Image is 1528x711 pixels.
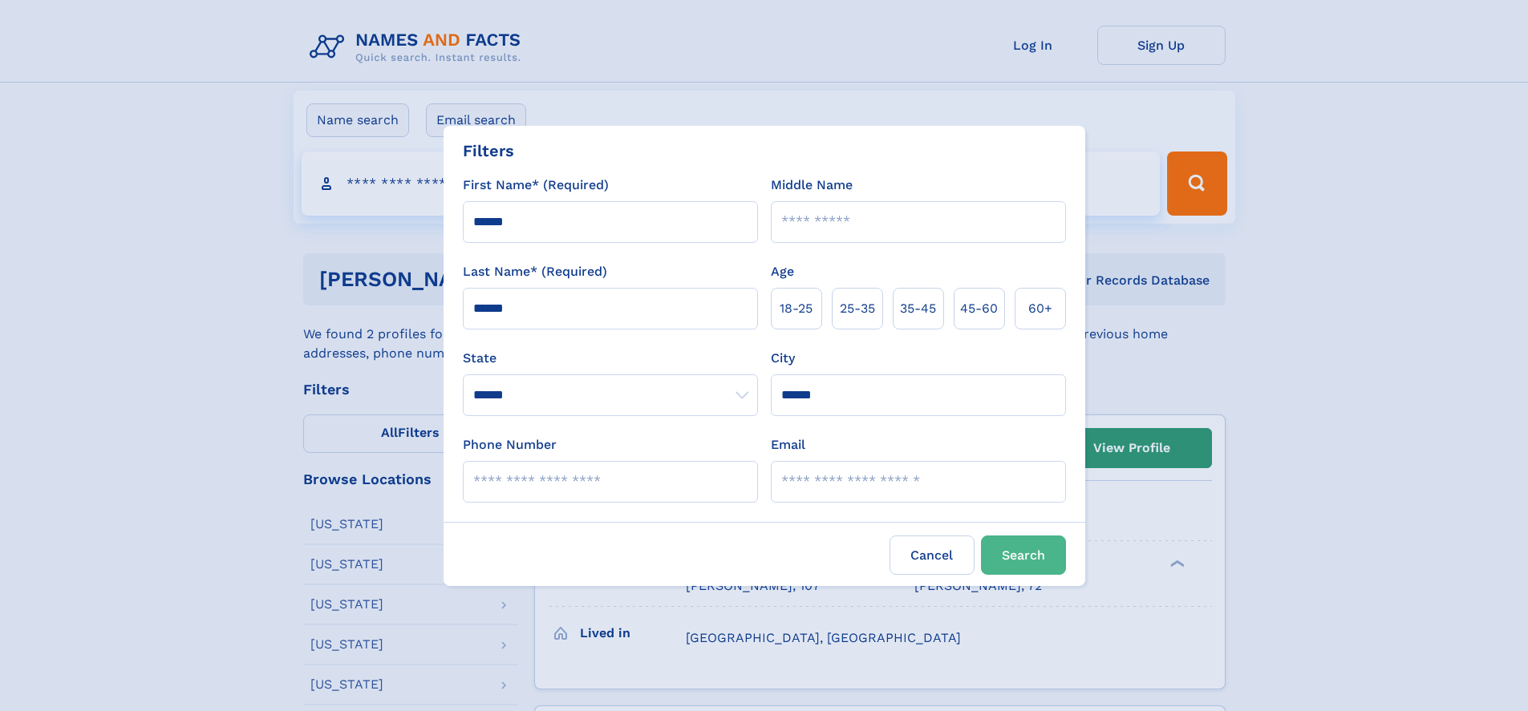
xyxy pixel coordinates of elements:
div: Filters [463,139,514,163]
label: State [463,349,758,368]
span: 60+ [1028,299,1052,318]
label: Cancel [890,535,975,575]
label: First Name* (Required) [463,176,609,195]
label: Email [771,435,805,454]
label: City [771,349,795,368]
label: Age [771,262,794,281]
label: Middle Name [771,176,853,195]
label: Last Name* (Required) [463,262,607,281]
button: Search [981,535,1066,575]
span: 35‑45 [900,299,936,318]
span: 45‑60 [960,299,998,318]
label: Phone Number [463,435,557,454]
span: 18‑25 [780,299,813,318]
span: 25‑35 [840,299,875,318]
